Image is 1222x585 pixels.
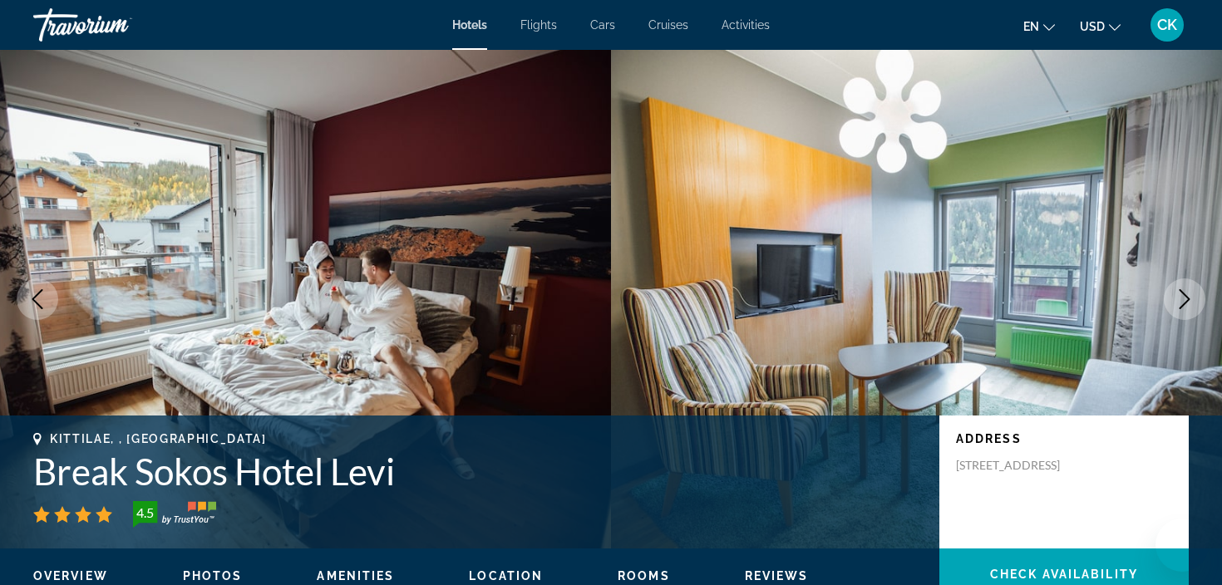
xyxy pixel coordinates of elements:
span: Kittilae, , [GEOGRAPHIC_DATA] [50,432,267,445]
h1: Break Sokos Hotel Levi [33,450,923,493]
span: Overview [33,569,108,583]
button: Previous image [17,278,58,320]
a: Travorium [33,3,200,47]
button: Photos [183,568,243,583]
span: en [1023,20,1039,33]
span: Reviews [745,569,809,583]
a: Hotels [452,18,487,32]
button: Change language [1023,14,1055,38]
span: USD [1080,20,1105,33]
span: Rooms [618,569,670,583]
span: CK [1157,17,1177,33]
button: User Menu [1146,7,1189,42]
img: trustyou-badge-hor.svg [133,501,216,528]
span: Amenities [317,569,394,583]
a: Activities [722,18,770,32]
span: Photos [183,569,243,583]
a: Cruises [648,18,688,32]
iframe: Button to launch messaging window [1155,519,1209,572]
div: 4.5 [128,503,161,523]
a: Cars [590,18,615,32]
button: Location [469,568,543,583]
button: Reviews [745,568,809,583]
span: Location [469,569,543,583]
button: Overview [33,568,108,583]
button: Next image [1164,278,1205,320]
p: [STREET_ADDRESS] [956,458,1089,473]
a: Flights [520,18,557,32]
button: Amenities [317,568,394,583]
button: Rooms [618,568,670,583]
span: Check Availability [990,568,1138,581]
p: Address [956,432,1172,445]
button: Change currency [1080,14,1121,38]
